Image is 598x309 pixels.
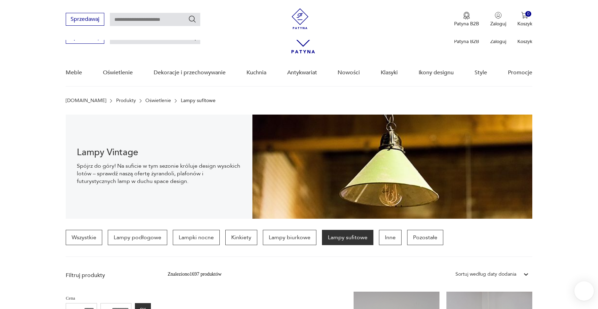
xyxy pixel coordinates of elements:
button: Sprzedawaj [66,13,104,26]
a: Sprzedawaj [66,35,104,40]
a: Promocje [508,59,532,86]
img: Lampy sufitowe w stylu vintage [252,115,532,219]
button: Patyna B2B [454,12,479,27]
a: Oświetlenie [145,98,171,103]
img: Ikonka użytkownika [495,12,502,19]
a: Lampy podłogowe [108,230,167,245]
img: Ikona medalu [463,12,470,19]
img: Ikona koszyka [521,12,528,19]
a: Ikony designu [419,59,454,86]
p: Patyna B2B [454,20,479,27]
a: Nowości [338,59,360,86]
a: Lampki nocne [173,230,220,245]
a: Kuchnia [247,59,266,86]
p: Koszyk [517,20,532,27]
a: Dekoracje i przechowywanie [154,59,226,86]
img: Patyna - sklep z meblami i dekoracjami vintage [290,8,310,29]
a: Sprzedawaj [66,17,104,22]
a: Oświetlenie [103,59,133,86]
p: Zaloguj [490,20,506,27]
button: Szukaj [188,15,196,23]
a: Lampy biurkowe [263,230,316,245]
a: Kinkiety [225,230,257,245]
p: Filtruj produkty [66,272,151,279]
a: Klasyki [381,59,398,86]
a: Produkty [116,98,136,103]
div: Sortuj według daty dodania [455,270,516,278]
a: Antykwariat [287,59,317,86]
div: 0 [525,11,531,17]
a: Style [475,59,487,86]
a: Wszystkie [66,230,102,245]
p: Koszyk [517,38,532,45]
a: Meble [66,59,82,86]
p: Patyna B2B [454,38,479,45]
h1: Lampy Vintage [77,148,241,157]
p: Spójrz do góry! Na suficie w tym sezonie króluje design wysokich lotów – sprawdź naszą ofertę żyr... [77,162,241,185]
a: Inne [379,230,402,245]
p: Lampy sufitowe [181,98,216,103]
iframe: Smartsupp widget button [574,281,594,301]
button: Zaloguj [490,12,506,27]
div: Znaleziono 1697 produktów [168,270,221,278]
a: Lampy sufitowe [322,230,373,245]
a: Pozostałe [407,230,443,245]
a: Ikona medaluPatyna B2B [454,12,479,27]
a: [DOMAIN_NAME] [66,98,106,103]
p: Zaloguj [490,38,506,45]
button: 0Koszyk [517,12,532,27]
p: Cena [66,294,151,302]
